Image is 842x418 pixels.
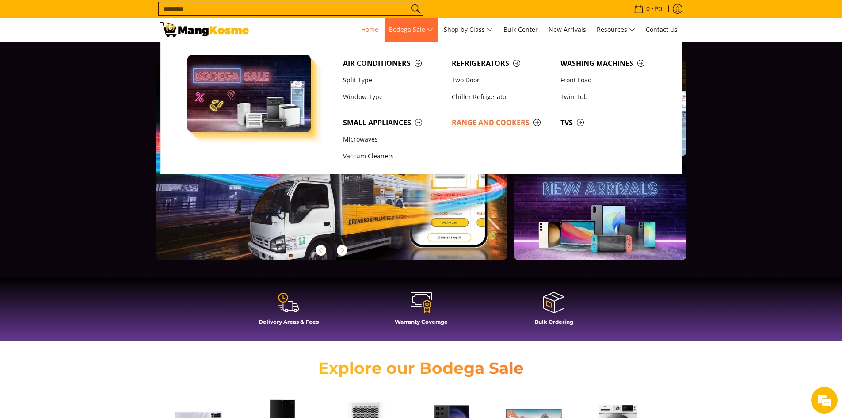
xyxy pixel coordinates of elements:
a: Refrigerators [447,55,556,72]
span: Air Conditioners [343,58,443,69]
a: Contact Us [641,18,682,42]
a: Bulk Center [499,18,542,42]
span: Bodega Sale [389,24,433,35]
a: Chiller Refrigerator [447,88,556,105]
span: Bulk Center [503,25,538,34]
a: Front Load [556,72,665,88]
nav: Main Menu [258,18,682,42]
span: Washing Machines [560,58,660,69]
a: Bulk Ordering [492,291,616,332]
a: Delivery Areas & Fees [227,291,351,332]
span: ₱0 [653,6,663,12]
span: Contact Us [646,25,678,34]
button: Next [332,241,352,260]
img: Bodega Sale [187,55,311,132]
span: TVs [560,117,660,128]
a: Two Door [447,72,556,88]
span: New Arrivals [549,25,586,34]
span: Shop by Class [444,24,493,35]
a: Bodega Sale [385,18,438,42]
span: • [631,4,665,14]
h4: Warranty Coverage [359,318,483,325]
img: Mang Kosme: Your Home Appliances Warehouse Sale Partner! [160,22,249,37]
a: Washing Machines [556,55,665,72]
a: TVs [556,114,665,131]
a: Shop by Class [439,18,497,42]
a: More [156,60,536,274]
a: New Arrivals [544,18,591,42]
a: Resources [592,18,640,42]
a: Window Type [339,88,447,105]
a: Small Appliances [339,114,447,131]
h4: Bulk Ordering [492,318,616,325]
a: Microwaves [339,131,447,148]
button: Search [409,2,423,15]
span: 0 [645,6,651,12]
h2: Explore our Bodega Sale [293,358,549,378]
a: Vaccum Cleaners [339,148,447,165]
span: Range and Cookers [452,117,552,128]
a: Home [357,18,383,42]
a: Twin Tub [556,88,665,105]
span: Home [361,25,378,34]
a: Warranty Coverage [359,291,483,332]
a: Range and Cookers [447,114,556,131]
h4: Delivery Areas & Fees [227,318,351,325]
a: Split Type [339,72,447,88]
span: Refrigerators [452,58,552,69]
a: Air Conditioners [339,55,447,72]
button: Previous [311,241,331,260]
span: Small Appliances [343,117,443,128]
span: Resources [597,24,635,35]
